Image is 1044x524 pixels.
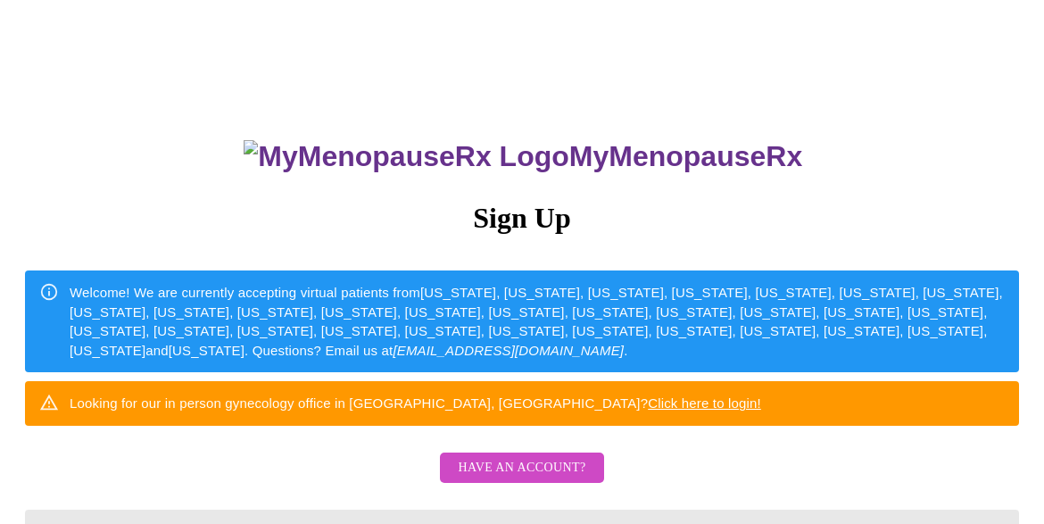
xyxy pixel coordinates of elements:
[440,453,603,484] button: Have an account?
[70,387,761,420] div: Looking for our in person gynecology office in [GEOGRAPHIC_DATA], [GEOGRAPHIC_DATA]?
[28,140,1020,173] h3: MyMenopauseRx
[70,276,1005,367] div: Welcome! We are currently accepting virtual patients from [US_STATE], [US_STATE], [US_STATE], [US...
[25,202,1019,235] h3: Sign Up
[458,457,585,479] span: Have an account?
[435,472,608,487] a: Have an account?
[648,395,761,411] a: Click here to login!
[393,343,624,358] em: [EMAIL_ADDRESS][DOMAIN_NAME]
[244,140,568,173] img: MyMenopauseRx Logo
